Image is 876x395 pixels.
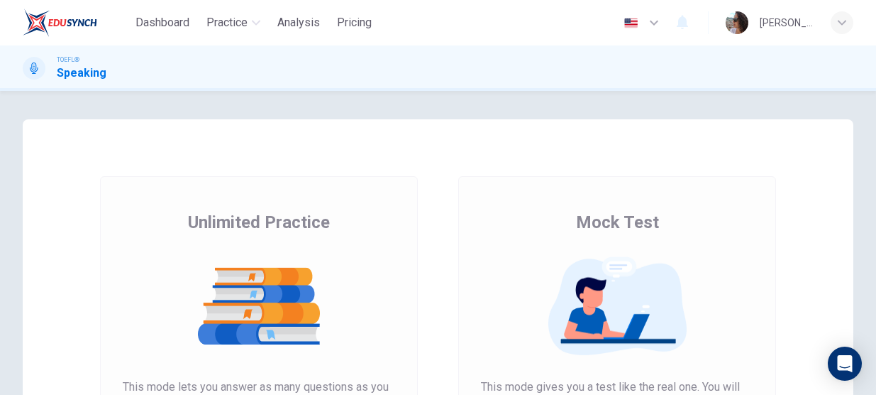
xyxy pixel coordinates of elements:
img: Profile picture [726,11,748,34]
button: Analysis [272,10,326,36]
span: Analysis [277,14,320,31]
span: Practice [206,14,248,31]
div: [PERSON_NAME] [760,14,814,31]
span: TOEFL® [57,55,79,65]
span: Pricing [337,14,372,31]
div: Open Intercom Messenger [828,347,862,381]
h1: Speaking [57,65,106,82]
button: Dashboard [130,10,195,36]
span: Unlimited Practice [188,211,330,234]
button: Practice [201,10,266,36]
img: en [622,18,640,28]
span: Dashboard [135,14,189,31]
a: EduSynch logo [23,9,130,37]
button: Pricing [331,10,377,36]
img: EduSynch logo [23,9,97,37]
span: Mock Test [576,211,659,234]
